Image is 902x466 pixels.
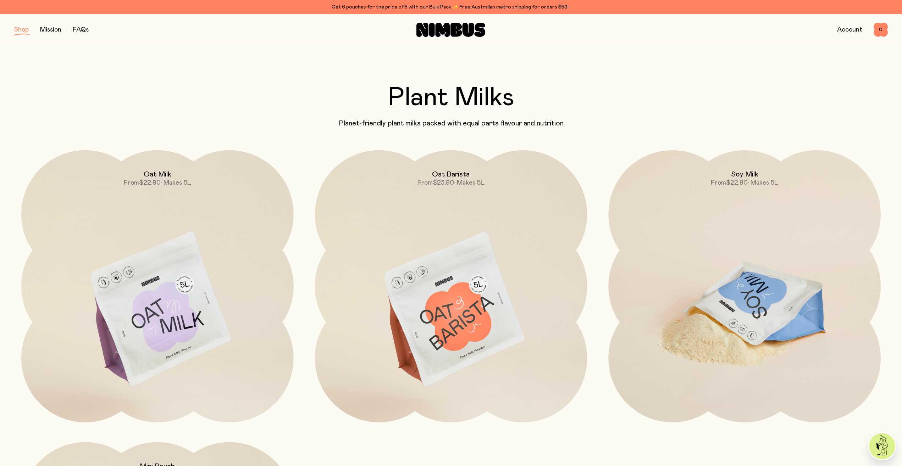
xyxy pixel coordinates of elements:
p: Planet-friendly plant milks packed with equal parts flavour and nutrition [14,119,888,128]
span: $22.90 [139,180,161,186]
button: 0 [874,23,888,37]
span: $23.90 [433,180,454,186]
span: $22.90 [726,180,748,186]
span: • Makes 5L [454,180,485,186]
h2: Oat Milk [144,170,171,179]
a: Soy MilkFrom$22.90• Makes 5L [608,150,881,422]
h2: Soy Milk [731,170,758,179]
span: • Makes 5L [748,180,778,186]
h2: Oat Barista [432,170,470,179]
div: Get 6 pouches for the price of 5 with our Bulk Pack ✨ Free Australian metro shipping for orders $59+ [14,3,888,11]
a: FAQs [73,27,89,33]
img: agent [869,433,895,459]
a: Oat BaristaFrom$23.90• Makes 5L [315,150,587,422]
h2: Plant Milks [14,85,888,111]
a: Oat MilkFrom$22.90• Makes 5L [21,150,294,422]
span: From [711,180,726,186]
a: Account [837,27,862,33]
a: Mission [40,27,61,33]
span: • Makes 5L [161,180,191,186]
span: From [417,180,433,186]
span: From [124,180,139,186]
